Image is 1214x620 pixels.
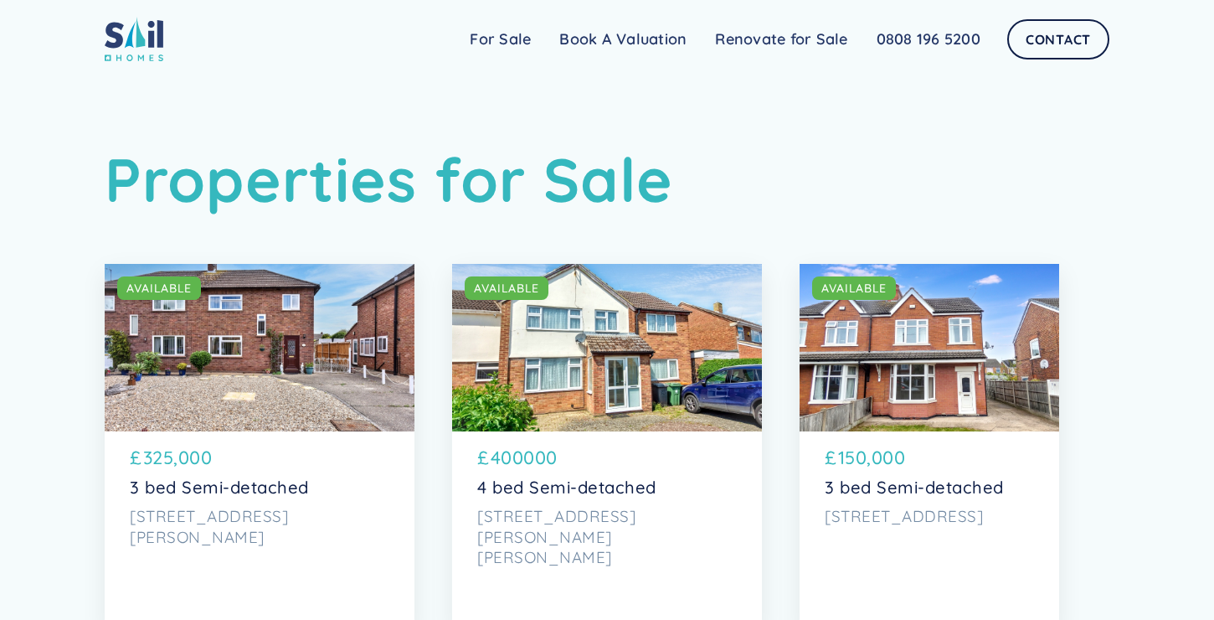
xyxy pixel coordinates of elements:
p: 325,000 [143,444,213,472]
a: Renovate for Sale [701,23,862,56]
p: 3 bed Semi-detached [825,478,1034,498]
p: 150,000 [838,444,906,472]
p: [STREET_ADDRESS][PERSON_NAME] [130,506,389,547]
a: Contact [1007,19,1109,59]
img: sail home logo colored [105,17,163,61]
p: [STREET_ADDRESS] [825,506,1034,527]
h1: Properties for Sale [105,142,1109,215]
p: 400000 [491,444,558,472]
p: £ [130,444,141,472]
div: AVAILABLE [821,280,887,297]
a: For Sale [455,23,545,56]
div: AVAILABLE [474,280,539,297]
p: £ [825,444,836,472]
p: [STREET_ADDRESS][PERSON_NAME][PERSON_NAME] [477,506,737,568]
a: Book A Valuation [545,23,701,56]
p: 4 bed Semi-detached [477,478,737,498]
div: AVAILABLE [126,280,192,297]
p: 3 bed Semi-detached [130,478,389,498]
p: £ [477,444,489,472]
a: 0808 196 5200 [862,23,995,56]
